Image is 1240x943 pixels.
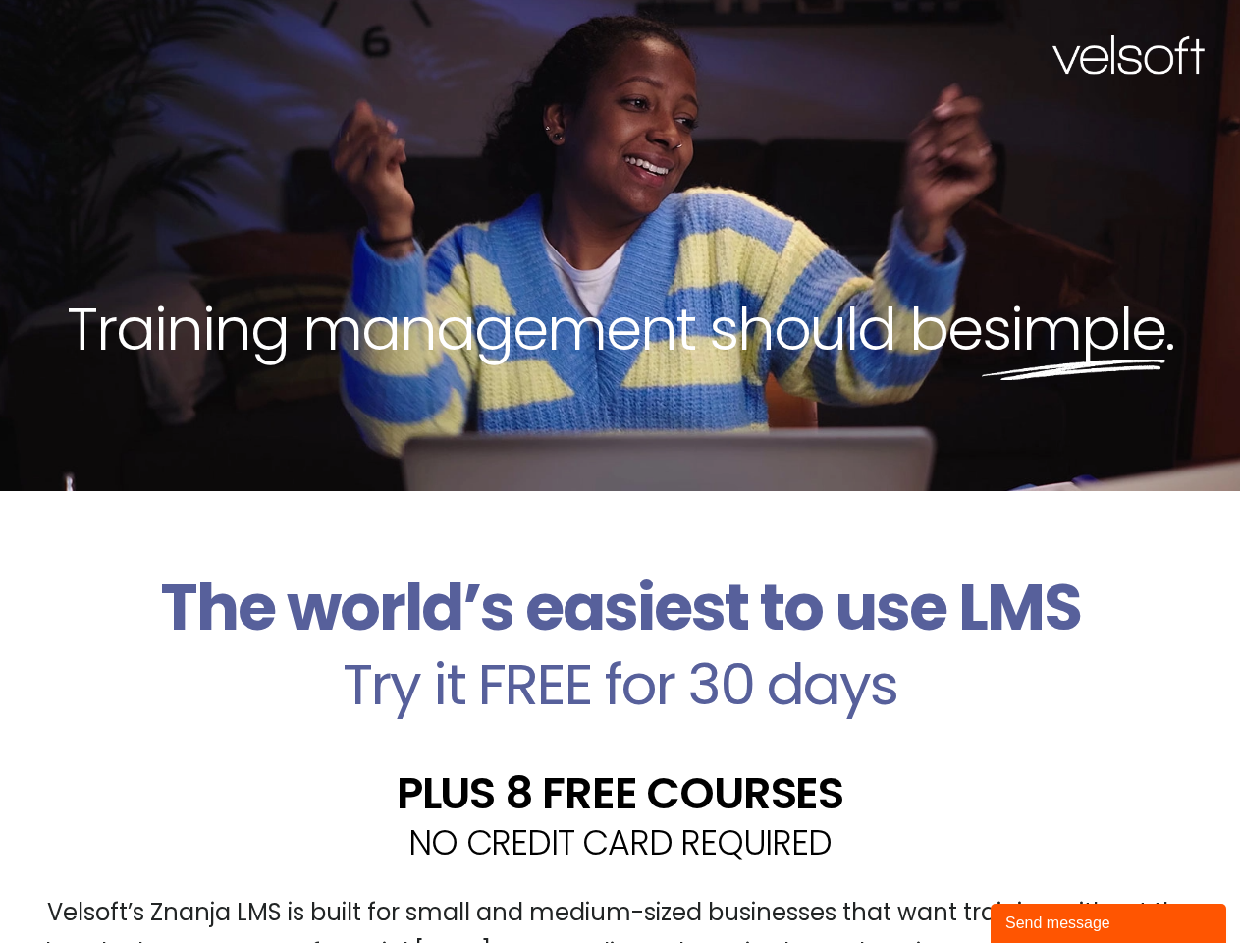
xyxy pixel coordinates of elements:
[15,570,1225,646] h2: The world’s easiest to use LMS
[15,825,1225,860] h2: NO CREDIT CARD REQUIRED
[991,900,1230,943] iframe: chat widget
[15,656,1225,713] h2: Try it FREE for 30 days
[15,771,1225,815] h2: PLUS 8 FREE COURSES
[35,291,1205,367] h2: Training management should be .
[982,288,1165,370] span: simple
